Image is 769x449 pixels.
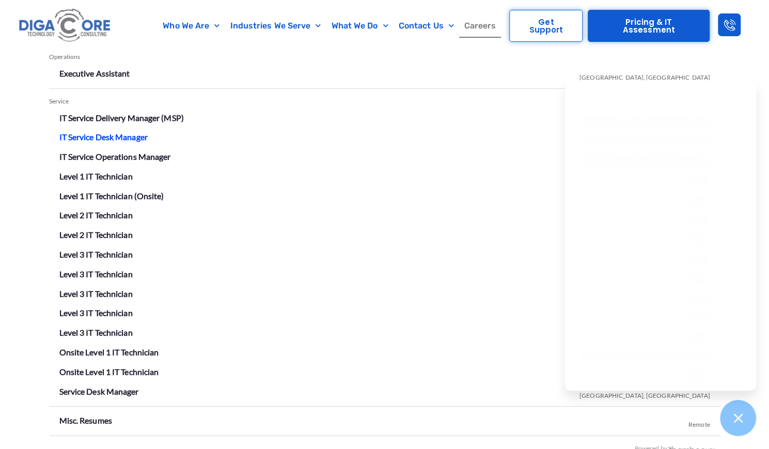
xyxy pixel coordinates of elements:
a: Onsite Level 1 IT Technician [59,347,159,357]
a: Industries We Serve [225,14,326,38]
a: Level 2 IT Technician [59,230,133,240]
nav: Menu [154,14,504,38]
a: Who We Are [158,14,225,38]
a: IT Service Desk Manager [59,132,148,142]
a: Level 3 IT Technician [59,289,133,298]
a: IT Service Delivery Manager (MSP) [59,113,184,123]
span: Pricing & IT Assessment [599,18,699,34]
a: Level 3 IT Technician [59,308,133,318]
a: Misc. Resumes [59,415,112,425]
span: Get Support [520,18,572,34]
iframe: Chatgenie Messenger [565,80,756,391]
div: Service [49,94,720,109]
a: Pricing & IT Assessment [588,10,710,42]
a: Contact Us [394,14,459,38]
a: Careers [459,14,501,38]
a: What We Do [326,14,393,38]
a: Level 2 IT Technician [59,210,133,220]
span: [GEOGRAPHIC_DATA], [GEOGRAPHIC_DATA] [579,66,710,85]
a: Level 3 IT Technician [59,249,133,259]
a: Service Desk Manager [59,386,139,396]
span: Remote [688,413,710,432]
a: Level 3 IT Technician [59,327,133,337]
a: Level 3 IT Technician [59,269,133,279]
span: [GEOGRAPHIC_DATA], [GEOGRAPHIC_DATA] [579,384,710,403]
a: Executive Assistant [59,68,130,78]
img: Digacore logo 1 [17,5,114,46]
a: Level 1 IT Technician [59,171,133,181]
a: Level 1 IT Technician (Onsite) [59,191,164,201]
div: Operations [49,50,720,65]
a: Onsite Level 1 IT Technician [59,367,159,377]
a: Get Support [509,10,583,42]
a: IT Service Operations Manager [59,152,171,161]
